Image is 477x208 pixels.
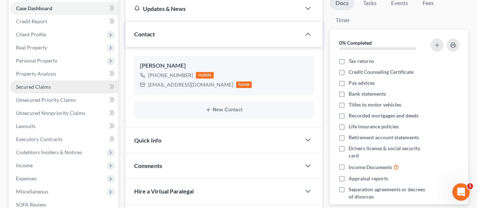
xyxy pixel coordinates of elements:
[16,136,62,142] span: Executory Contracts
[134,188,194,195] span: Hire a Virtual Paralegal
[16,188,48,195] span: Miscellaneous
[349,90,386,97] span: Bank statements
[16,110,85,116] span: Unsecured Nonpriority Claims
[349,68,414,76] span: Credit Counseling Certificate
[349,112,419,119] span: Recorded mortgages and deeds
[16,71,56,77] span: Property Analysis
[140,107,308,113] button: New Contact
[452,183,470,201] iframe: Intercom live chat
[16,149,82,155] span: Codebtors Insiders & Notices
[349,164,392,171] span: Income Documents
[148,81,233,88] div: [EMAIL_ADDRESS][DOMAIN_NAME]
[16,97,76,103] span: Unsecured Priority Claims
[16,57,57,64] span: Personal Property
[10,133,118,146] a: Executory Contracts
[134,162,162,169] span: Comments
[10,67,118,80] a: Property Analysis
[16,5,52,11] span: Case Dashboard
[339,40,372,46] strong: 0% Completed
[349,79,375,87] span: Pay advices
[349,101,401,108] span: Titles to motor vehicles
[349,175,388,182] span: Appraisal reports
[10,120,118,133] a: Lawsuits
[330,13,356,27] a: Timer
[349,57,374,65] span: Tax returns
[467,183,473,189] span: 1
[16,123,36,129] span: Lawsuits
[16,31,46,37] span: Client Profile
[349,123,399,130] span: Life insurance policies
[16,18,47,24] span: Credit Report
[236,81,252,88] div: home
[16,44,47,51] span: Real Property
[10,2,118,15] a: Case Dashboard
[16,84,51,90] span: Secured Claims
[140,61,308,70] div: [PERSON_NAME]
[10,15,118,28] a: Credit Report
[349,145,428,159] span: Drivers license & social security card
[134,137,161,144] span: Quick Info
[16,162,33,168] span: Income
[134,31,155,37] span: Contact
[134,5,292,12] div: Updates & News
[16,175,37,181] span: Expenses
[10,93,118,107] a: Unsecured Priority Claims
[349,134,419,141] span: Retirement account statements
[349,186,428,200] span: Separation agreements or decrees of divorces
[10,107,118,120] a: Unsecured Nonpriority Claims
[10,80,118,93] a: Secured Claims
[196,72,214,79] div: mobile
[16,201,46,208] span: SOFA Review
[148,72,193,79] div: [PHONE_NUMBER]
